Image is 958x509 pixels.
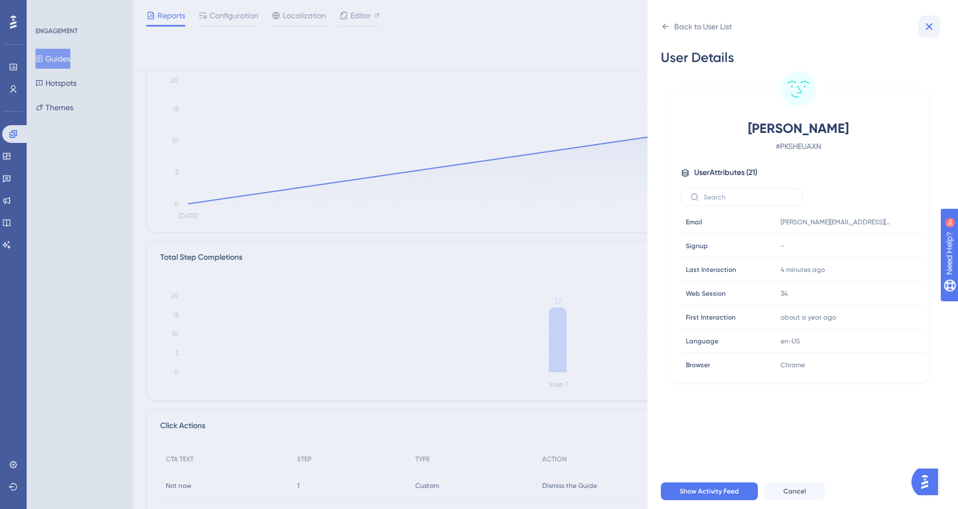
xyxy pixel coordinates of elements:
span: Email [686,218,702,227]
iframe: UserGuiding AI Assistant Launcher [911,465,945,498]
span: Cancel [783,487,806,496]
time: 4 minutes ago [781,266,825,274]
span: Last Interaction [686,265,736,274]
div: Back to User List [674,20,732,33]
span: [PERSON_NAME] [701,120,896,137]
span: - [781,241,784,250]
div: User Details [661,49,936,66]
button: Cancel [765,482,825,500]
span: en-US [781,337,800,346]
span: Language [686,337,718,346]
div: 9+ [75,6,82,14]
span: First Interaction [686,313,736,322]
span: [PERSON_NAME][EMAIL_ADDRESS][PERSON_NAME][DOMAIN_NAME] [781,218,891,227]
span: Need Help? [26,3,69,16]
input: Search [704,193,793,201]
span: Chrome [781,361,805,369]
span: User Attributes ( 21 ) [694,166,757,179]
button: Show Activity Feed [661,482,758,500]
span: Web Session [686,289,726,298]
span: Show Activity Feed [680,487,739,496]
span: Signup [686,241,708,250]
time: about a year ago [781,313,836,321]
span: Browser [686,361,710,369]
span: 34 [781,289,788,298]
span: # PKSHEUAXN [701,140,896,153]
